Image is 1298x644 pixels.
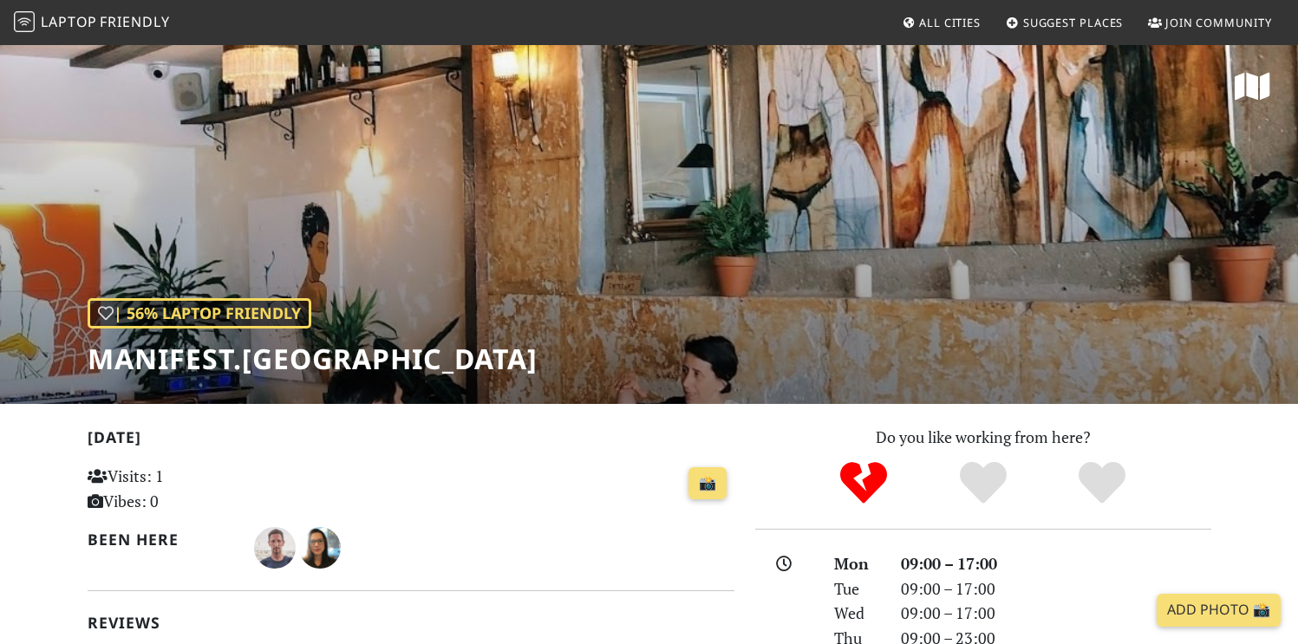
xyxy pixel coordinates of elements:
[88,342,538,375] h1: Manifest.[GEOGRAPHIC_DATA]
[88,464,290,514] p: Visits: 1 Vibes: 0
[923,459,1043,507] div: Yes
[100,12,169,31] span: Friendly
[688,467,727,500] a: 📸
[1165,15,1272,30] span: Join Community
[88,298,311,329] div: | 56% Laptop Friendly
[1141,7,1279,38] a: Join Community
[299,536,341,556] span: Natalia Mavignier
[824,551,890,576] div: Mon
[1157,594,1281,627] a: Add Photo 📸
[890,551,1222,576] div: 09:00 – 17:00
[254,536,299,556] span: Nir Tzur
[999,7,1131,38] a: Suggest Places
[14,8,170,38] a: LaptopFriendly LaptopFriendly
[804,459,923,507] div: No
[299,527,341,569] img: 1642-natalia.jpg
[88,614,734,632] h2: Reviews
[1042,459,1162,507] div: Definitely!
[890,601,1222,626] div: 09:00 – 17:00
[824,601,890,626] div: Wed
[41,12,97,31] span: Laptop
[824,576,890,602] div: Tue
[88,530,234,549] h2: Been here
[895,7,988,38] a: All Cities
[14,11,35,32] img: LaptopFriendly
[254,527,296,569] img: 3716-nir.jpg
[919,15,981,30] span: All Cities
[890,576,1222,602] div: 09:00 – 17:00
[1023,15,1124,30] span: Suggest Places
[88,428,734,453] h2: [DATE]
[755,425,1211,450] p: Do you like working from here?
